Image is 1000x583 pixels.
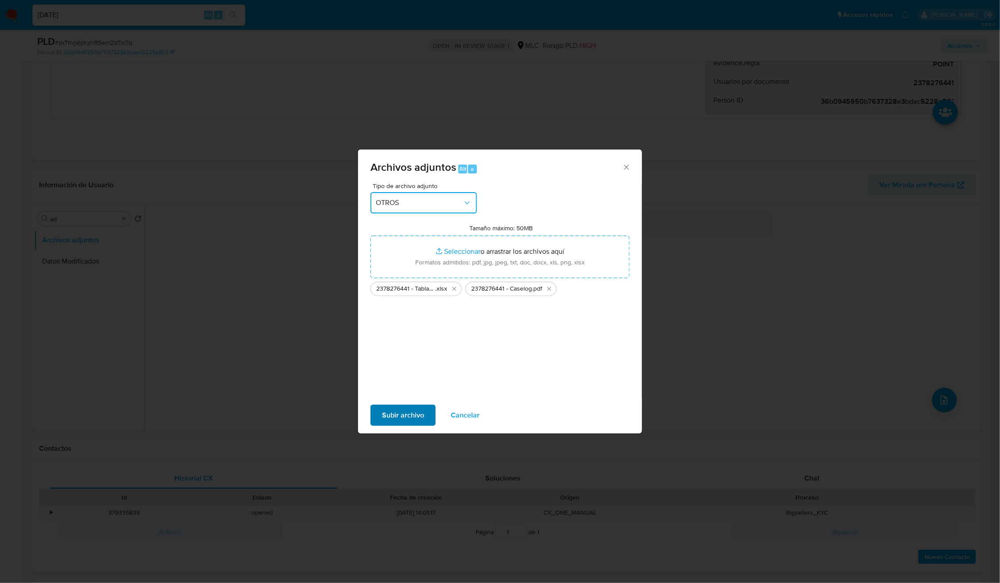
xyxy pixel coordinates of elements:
button: Cancelar [439,405,491,426]
span: Subir archivo [382,406,424,425]
label: Tamaño máximo: 50MB [470,224,533,232]
span: a [471,165,474,173]
span: Alt [459,165,466,173]
span: 2378276441 - Caselog [471,284,532,293]
span: OTROS [376,198,463,207]
span: .pdf [532,284,542,293]
button: OTROS [370,192,477,213]
button: Cerrar [622,163,630,171]
span: .xlsx [435,284,447,293]
ul: Archivos seleccionados [370,278,630,296]
span: 2378276441 - Tablas Transaccionales 1.3.0 [376,284,435,293]
button: Eliminar 2378276441 - Caselog.pdf [544,284,555,294]
span: Cancelar [451,406,480,425]
button: Subir archivo [370,405,436,426]
span: Archivos adjuntos [370,159,456,175]
button: Eliminar 2378276441 - Tablas Transaccionales 1.3.0.xlsx [449,284,460,294]
span: Tipo de archivo adjunto [373,183,479,189]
